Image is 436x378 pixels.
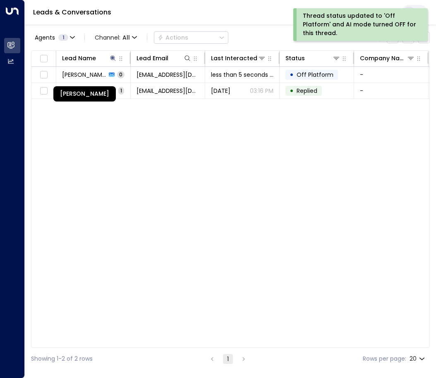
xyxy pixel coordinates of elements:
[53,86,116,102] div: [PERSON_NAME]
[33,7,111,17] a: Leads & Conversations
[137,53,168,63] div: Lead Email
[137,53,192,63] div: Lead Email
[290,84,294,98] div: •
[137,71,199,79] span: naina22@yahoo.com
[360,53,415,63] div: Company Name
[285,53,340,63] div: Status
[354,67,429,83] td: -
[158,34,188,41] div: Actions
[154,31,228,44] button: Actions
[62,53,96,63] div: Lead Name
[122,34,130,41] span: All
[117,71,125,78] span: 0
[154,31,228,44] div: Button group with a nested menu
[35,35,55,40] span: Agents
[38,86,49,96] span: Toggle select row
[38,70,49,80] span: Toggle select row
[91,32,140,43] button: Channel:All
[290,68,294,82] div: •
[223,354,233,364] button: page 1
[31,354,93,363] div: Showing 1-2 of 2 rows
[303,12,417,38] div: Thread status updated to 'Off Platform' and AI mode turned OFF for this thread.
[62,71,106,79] span: NAINA WADHERA
[91,32,140,43] span: Channel:
[410,353,426,365] div: 20
[297,71,333,79] span: Off Platform
[211,53,266,63] div: Last Interacted
[62,53,117,63] div: Lead Name
[211,71,273,79] span: less than 5 seconds ago
[363,354,406,363] label: Rows per page:
[285,53,305,63] div: Status
[207,354,249,364] nav: pagination navigation
[211,53,257,63] div: Last Interacted
[297,87,317,95] span: Replied
[38,54,49,64] span: Toggle select all
[250,87,273,95] p: 03:16 PM
[137,87,199,95] span: naina22@yahoo.com
[58,34,68,41] span: 1
[354,83,429,99] td: -
[31,32,78,43] button: Agents1
[211,87,230,95] span: Yesterday
[118,87,124,94] span: 1
[360,53,407,63] div: Company Name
